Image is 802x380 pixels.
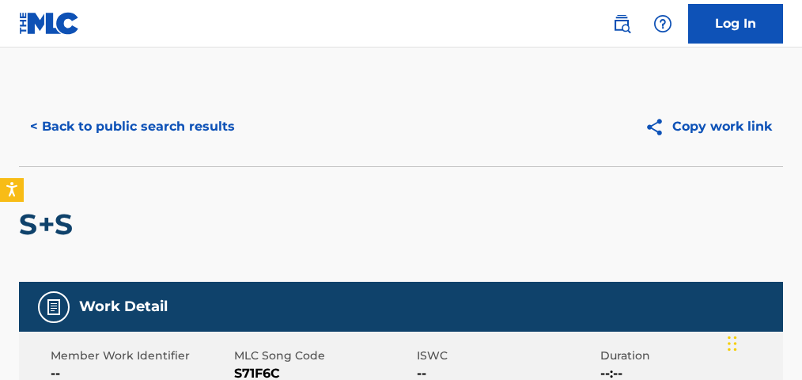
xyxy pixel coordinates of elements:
a: Public Search [606,8,637,40]
div: Drag [728,320,737,367]
h5: Work Detail [79,298,168,316]
img: Copy work link [645,117,672,137]
img: Work Detail [44,298,63,317]
h2: S+S [19,207,81,242]
a: Log In [688,4,783,44]
button: Copy work link [634,107,783,146]
img: MLC Logo [19,12,80,35]
iframe: Chat Widget [723,304,802,380]
span: Member Work Identifier [51,348,230,364]
img: search [612,14,631,33]
div: Help [647,8,679,40]
img: help [653,14,672,33]
button: < Back to public search results [19,107,246,146]
span: ISWC [417,348,596,364]
span: MLC Song Code [234,348,414,364]
span: Duration [600,348,780,364]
